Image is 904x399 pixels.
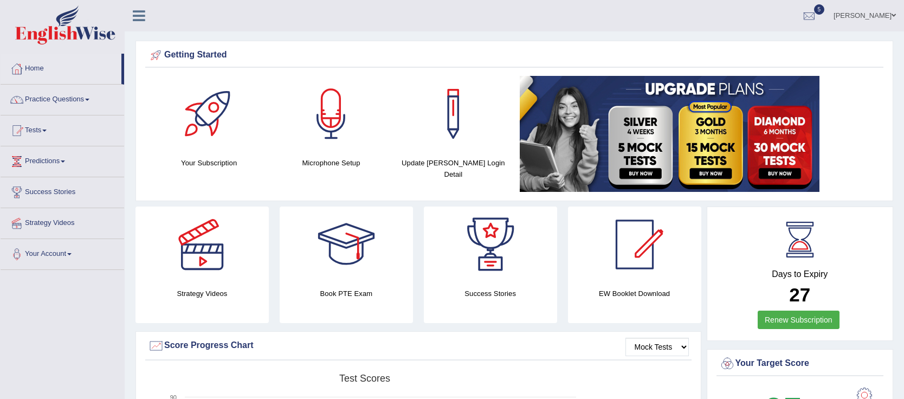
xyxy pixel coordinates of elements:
[1,85,124,112] a: Practice Questions
[719,269,881,279] h4: Days to Expiry
[1,177,124,204] a: Success Stories
[520,76,819,192] img: small5.jpg
[148,47,881,63] div: Getting Started
[758,311,840,329] a: Renew Subscription
[1,239,124,266] a: Your Account
[398,157,509,180] h4: Update [PERSON_NAME] Login Detail
[153,157,264,169] h4: Your Subscription
[1,54,121,81] a: Home
[148,338,689,354] div: Score Progress Chart
[568,288,701,299] h4: EW Booklet Download
[1,115,124,143] a: Tests
[719,356,881,372] div: Your Target Score
[275,157,386,169] h4: Microphone Setup
[814,4,825,15] span: 5
[135,288,269,299] h4: Strategy Videos
[789,284,810,305] b: 27
[1,146,124,173] a: Predictions
[1,208,124,235] a: Strategy Videos
[339,373,390,384] tspan: Test scores
[424,288,557,299] h4: Success Stories
[280,288,413,299] h4: Book PTE Exam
